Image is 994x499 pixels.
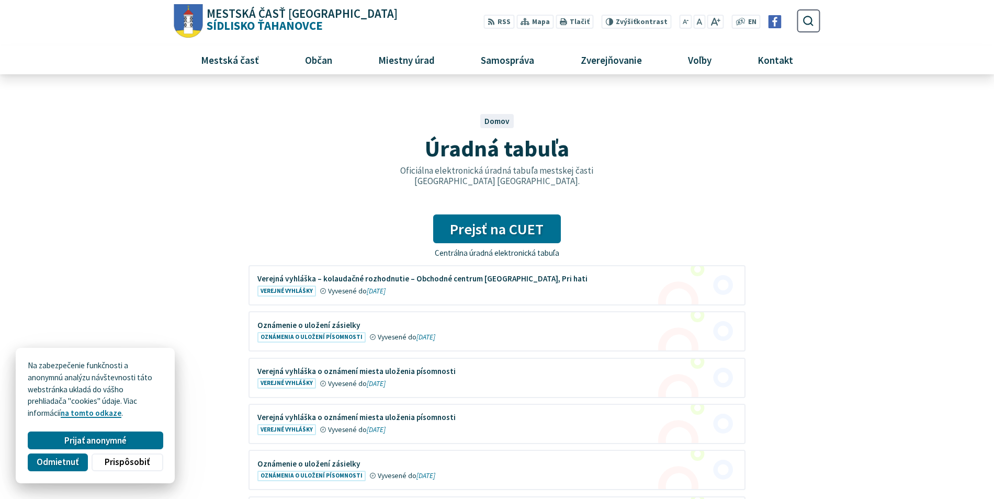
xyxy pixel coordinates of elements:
span: Mapa [532,17,550,28]
a: Oznámenie o uložení zásielky Oznámenia o uložení písomnosti Vyvesené do[DATE] [250,312,744,350]
img: Prejsť na Facebook stránku [769,15,782,28]
span: Voľby [684,46,715,74]
a: Logo Sídlisko Ťahanovce, prejsť na domovskú stránku. [174,4,397,38]
span: Prijať anonymné [64,435,127,446]
a: Miestny úrad [359,46,454,74]
span: RSS [498,17,511,28]
button: Odmietnuť [28,453,87,471]
span: Zverejňovanie [577,46,646,74]
a: Mapa [516,15,554,29]
span: EN [748,17,756,28]
a: Domov [484,116,510,126]
a: Oznámenie o uložení zásielky Oznámenia o uložení písomnosti Vyvesené do[DATE] [250,451,744,489]
button: Prijať anonymné [28,432,163,449]
span: Prispôsobiť [105,457,150,468]
span: Mestská časť [197,46,263,74]
a: Zverejňovanie [561,46,661,74]
p: Oficiálna elektronická úradná tabuľa mestskej časti [GEOGRAPHIC_DATA] [GEOGRAPHIC_DATA]. [378,165,616,187]
img: Prejsť na domovskú stránku [174,4,202,38]
a: Voľby [669,46,730,74]
a: Samospráva [462,46,554,74]
a: Verejná vyhláška – kolaudačné rozhodnutie – Obchodné centrum [GEOGRAPHIC_DATA], Pri hati Verejné ... [250,266,744,304]
span: Miestny úrad [375,46,439,74]
span: Mestská časť [GEOGRAPHIC_DATA] [207,8,398,20]
a: Verejná vyhláška o oznámení miesta uloženia písomnosti Verejné vyhlášky Vyvesené do[DATE] [250,405,744,443]
p: Centrálna úradná elektronická tabuľa [321,247,674,259]
a: Kontakt [738,46,812,74]
span: kontrast [616,18,668,26]
button: Prispôsobiť [92,453,163,471]
a: Verejná vyhláška o oznámení miesta uloženia písomnosti Verejné vyhlášky Vyvesené do[DATE] [250,359,744,397]
span: Odmietnuť [37,457,78,468]
span: Samospráva [477,46,538,74]
span: Úradná tabuľa [425,134,569,163]
a: RSS [483,15,514,29]
span: Zvýšiť [616,17,636,26]
span: Kontakt [753,46,797,74]
a: na tomto odkaze [61,408,121,418]
button: Zväčšiť veľkosť písma [707,15,724,29]
button: Zmenšiť veľkosť písma [679,15,692,29]
span: Sídlisko Ťahanovce [202,8,398,32]
span: Tlačiť [570,18,590,26]
a: Prejsť na CUET [433,214,561,243]
p: Na zabezpečenie funkčnosti a anonymnú analýzu návštevnosti táto webstránka ukladá do vášho prehli... [28,360,163,419]
span: Občan [301,46,336,74]
button: Nastaviť pôvodnú veľkosť písma [694,15,705,29]
button: Tlačiť [556,15,593,29]
a: EN [745,17,759,28]
a: Mestská časť [182,46,278,74]
a: Občan [286,46,352,74]
button: Zvýšiťkontrast [602,15,671,29]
